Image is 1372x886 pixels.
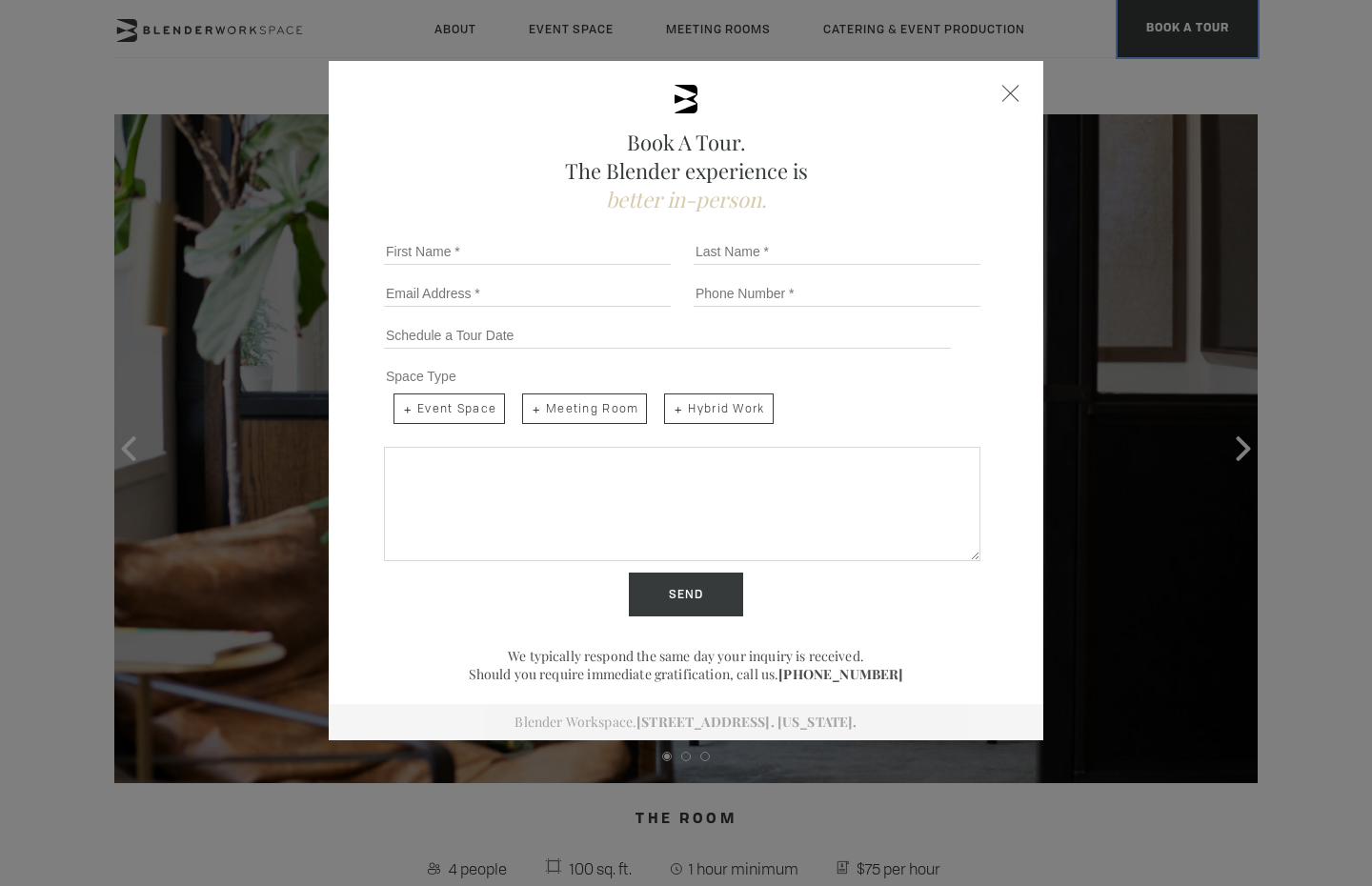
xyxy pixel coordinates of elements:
input: Email Address * [384,280,671,307]
input: Schedule a Tour Date [384,322,951,349]
span: Meeting Room [522,393,647,424]
input: Send [629,573,743,616]
a: [STREET_ADDRESS]. [US_STATE]. [636,713,857,731]
p: Should you require immediate gratification, call us. [376,665,996,683]
h2: Book A Tour. The Blender experience is [376,128,996,213]
input: Phone Number * [694,280,980,307]
div: Close form [1002,85,1019,102]
span: Space Type [386,369,456,384]
input: Last Name * [694,238,980,265]
span: Event Space [393,393,505,424]
span: better in-person. [606,185,767,213]
p: We typically respond the same day your inquiry is received. [376,647,996,665]
div: Blender Workspace. [329,704,1043,740]
input: First Name * [384,238,671,265]
span: Hybrid Work [664,393,773,424]
a: [PHONE_NUMBER] [778,665,903,683]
